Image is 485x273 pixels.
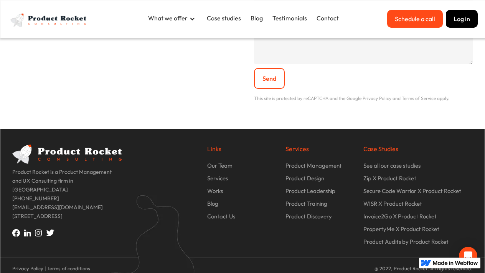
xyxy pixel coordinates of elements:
p: Product Design [285,174,324,183]
p: Product Discovery [285,212,332,221]
a: Product Management [285,161,356,174]
a: Invoice2Go X Product Rocket [363,212,473,225]
a: home [8,10,91,30]
img: Instagram icon [35,229,46,236]
p: Product Training [285,199,327,208]
button: Log in [446,10,478,28]
a: Product Training [285,199,356,212]
p: Services [207,174,228,183]
a: Case studies [203,10,245,26]
p: Secure Code Warrior X Product Rocket [363,186,461,195]
p: Product Leadership [285,186,335,195]
div: Open Intercom Messenger [459,247,477,265]
a: Product Audits by Product Rocket [363,237,473,250]
p: This site is protected by reCAPTCHA and the Google Privacy Policy and Terms of Service apply. [254,95,473,102]
img: Made in Webflow [433,261,478,265]
a: Blog [207,199,277,212]
p: Contact Us [207,212,235,221]
div: What we offer [144,10,203,27]
p: Product Audits by Product Rocket [363,237,449,246]
p: Works [207,186,223,195]
p: Privacy Policy | Terms of conditions [12,265,239,272]
img: Product Rocket full light logo [8,10,91,30]
p: Product Management [285,161,342,170]
a: WISR X Product Rocket [363,199,473,212]
p: @ 2022, Product Rocket. All rights reserved. [246,265,473,272]
a: Schedule a call [387,10,443,28]
a: Contact Us [207,212,277,225]
a: Product Design [285,174,356,186]
p: Invoice2Go X Product Rocket [363,212,437,221]
a: Works [207,186,277,199]
img: Linkedin icon [24,229,35,236]
a: Zip X Product Rocket [363,174,473,186]
a: See all our case studies [363,161,473,174]
a: Product Discovery [285,212,356,225]
p: Case Studies [363,145,473,153]
a: Our Team [207,161,277,174]
img: Twitter icon [46,229,54,236]
p: Blog [207,199,218,208]
a: Blog [247,10,267,26]
p: Links [207,145,277,153]
p: WISR X Product Rocket [363,199,422,208]
a: Product Leadership [285,186,356,199]
a: Contact [313,10,343,26]
a: Secure Code Warrior X Product Rocket [363,186,473,199]
p: Zip X Product Rocket [363,174,416,183]
div: What we offer [148,14,188,22]
a: Testimonials [269,10,311,26]
p: Services [285,145,356,153]
p: Product Rocket is a Product Management and UX Consulting firm in [GEOGRAPHIC_DATA] [PHONE_NUMBER]... [12,168,122,225]
p: Our Team [207,161,233,170]
img: Facebook icon [12,229,24,237]
input: Send [254,68,285,89]
p: PropertyMe X Product Rocket [363,225,439,233]
a: PropertyMe X Product Rocket [363,225,473,237]
p: See all our case studies [363,161,421,170]
a: Services [207,174,277,186]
